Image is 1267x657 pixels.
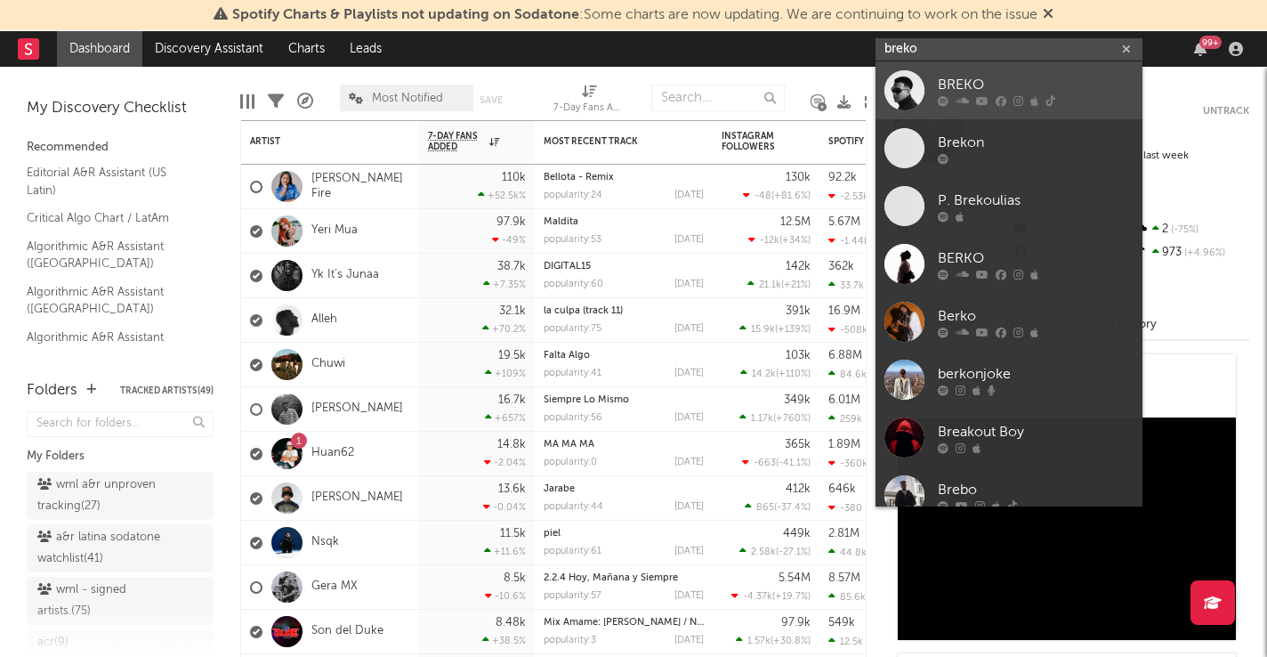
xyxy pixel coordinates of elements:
[544,502,603,512] div: popularity: 44
[828,191,868,202] div: -2.53k
[786,483,811,495] div: 412k
[120,386,214,395] button: Tracked Artists(49)
[37,632,69,653] div: acr ( 9 )
[544,440,704,450] div: MA MA MÁ
[785,439,811,450] div: 365k
[1131,241,1249,264] div: 973
[311,357,345,372] a: Chuwi
[754,458,776,468] span: -663
[27,208,196,228] a: Critical Algo Chart / LatAm
[1203,102,1249,120] button: Untrack
[747,279,811,290] div: ( )
[743,190,811,201] div: ( )
[777,503,808,513] span: -37.4 %
[27,163,196,199] a: Editorial A&R Assistant (US Latin)
[311,580,358,595] a: Gera MX
[27,282,196,319] a: Algorithmic A&R Assistant ([GEOGRAPHIC_DATA])
[497,439,526,450] div: 14.8k
[828,136,962,147] div: Spotify Monthly Listeners
[544,591,601,601] div: popularity: 57
[544,351,590,361] a: Falta Algo
[938,74,1134,95] div: BREKO
[498,350,526,361] div: 19.5k
[544,484,704,494] div: Jarabe
[828,413,862,425] div: 259k
[544,618,704,628] div: Mix Amame: Amame Suavecito / No Me Arrepiento De Este Amor / Fuiste - En Vivo
[544,173,704,182] div: Bellota - Remix
[485,368,526,379] div: +109 %
[784,394,811,406] div: 349k
[736,635,811,646] div: ( )
[674,191,704,200] div: [DATE]
[297,76,313,127] div: A&R Pipeline
[484,546,526,557] div: +11.6 %
[544,173,614,182] a: Bellota - Remix
[544,573,704,583] div: 2.2.4 Hoy, Mañana y Siempre
[311,172,410,202] a: [PERSON_NAME] Fire
[828,369,867,380] div: 84.6k
[747,637,771,646] span: 1.57k
[938,421,1134,442] div: Breakout Boy
[778,325,808,335] span: +139 %
[828,324,868,336] div: -508k
[544,440,594,450] a: MA MA MÁ
[773,637,808,646] span: +30.8 %
[27,98,214,119] div: My Discovery Checklist
[786,350,811,361] div: 103k
[311,446,354,461] a: Huan62
[27,524,214,572] a: a&r latina sodatone watchlist(41)
[674,413,704,423] div: [DATE]
[828,458,868,469] div: -360k
[27,629,214,656] a: acr(9)
[276,31,337,67] a: Charts
[876,351,1142,409] a: berkonjoke
[498,483,526,495] div: 13.6k
[37,580,163,622] div: wml - signed artists. ( 75 )
[482,635,526,646] div: +38.5 %
[748,234,811,246] div: ( )
[674,502,704,512] div: [DATE]
[828,617,855,629] div: 549k
[779,369,808,379] span: +110 %
[828,572,860,584] div: 8.57M
[740,368,811,379] div: ( )
[544,395,704,405] div: Siempre Lo Mismo
[828,235,869,247] div: -1.44k
[492,234,526,246] div: -49 %
[544,306,704,316] div: la culpa (track 11)
[500,528,526,539] div: 11.5k
[938,363,1134,385] div: berkonjoke
[828,172,857,183] div: 92.2k
[544,458,597,467] div: popularity: 0
[786,172,811,183] div: 130k
[776,414,808,424] span: +760 %
[544,136,677,147] div: Most Recent Track
[828,216,860,228] div: 5.67M
[828,591,866,603] div: 85.6k
[544,324,601,334] div: popularity: 75
[232,8,579,22] span: Spotify Charts & Playlists not updating on Sodatone
[674,458,704,467] div: [DATE]
[478,190,526,201] div: +52.5k %
[756,503,774,513] span: 865
[1182,248,1225,258] span: +4.96 %
[759,280,781,290] span: 21.1k
[496,216,526,228] div: 97.9k
[484,457,526,468] div: -2.04 %
[783,528,811,539] div: 449k
[37,474,163,517] div: wml a&r unproven tracking ( 27 )
[1043,8,1053,22] span: Dismiss
[745,501,811,513] div: ( )
[553,98,625,119] div: 7-Day Fans Added (7-Day Fans Added)
[786,305,811,317] div: 391k
[485,412,526,424] div: +657 %
[485,590,526,602] div: -10.6 %
[876,235,1142,293] a: BERKO
[674,636,704,645] div: [DATE]
[828,280,864,291] div: 33.7k
[1131,218,1249,241] div: 2
[1168,225,1198,235] span: -75 %
[27,577,214,625] a: wml - signed artists.(75)
[428,131,485,152] span: 7-Day Fans Added
[786,261,811,272] div: 142k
